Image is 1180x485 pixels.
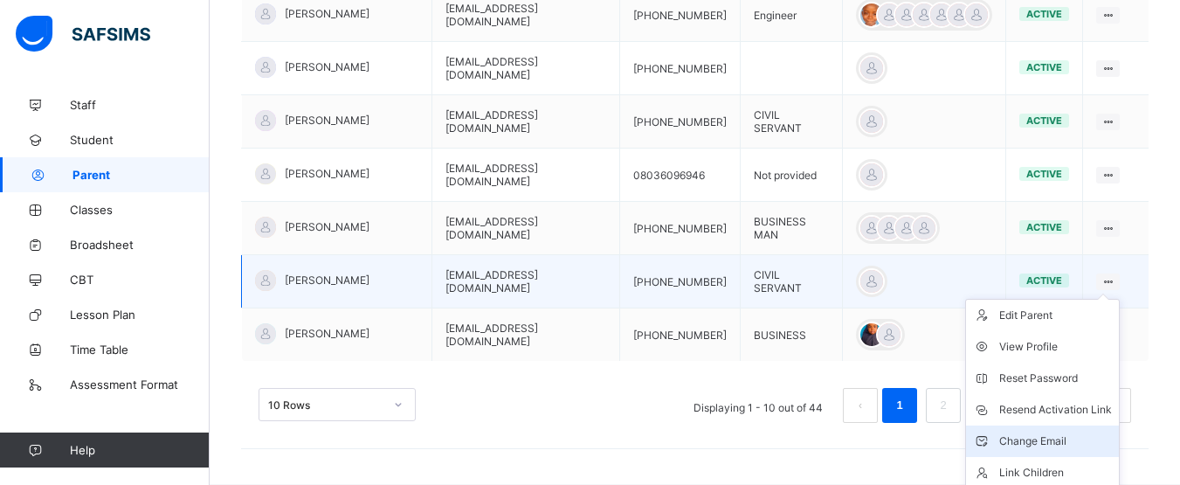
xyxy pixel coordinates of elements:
[741,255,843,308] td: CIVIL SERVANT
[432,255,620,308] td: [EMAIL_ADDRESS][DOMAIN_NAME]
[70,238,210,252] span: Broadsheet
[432,149,620,202] td: [EMAIL_ADDRESS][DOMAIN_NAME]
[1026,221,1062,233] span: active
[285,327,369,340] span: [PERSON_NAME]
[268,398,383,412] div: 10 Rows
[999,338,1112,356] div: View Profile
[741,308,843,362] td: BUSINESS
[70,308,210,322] span: Lesson Plan
[741,149,843,202] td: Not provided
[741,95,843,149] td: CIVIL SERVANT
[285,60,369,73] span: [PERSON_NAME]
[620,95,741,149] td: [PHONE_NUMBER]
[285,114,369,127] span: [PERSON_NAME]
[432,202,620,255] td: [EMAIL_ADDRESS][DOMAIN_NAME]
[843,388,878,423] li: 上一页
[680,388,836,423] li: Displaying 1 - 10 out of 44
[16,16,150,52] img: safsims
[70,378,210,391] span: Assessment Format
[935,394,951,417] a: 2
[285,7,369,20] span: [PERSON_NAME]
[999,401,1112,419] div: Resend Activation Link
[620,42,741,95] td: [PHONE_NUMBER]
[999,433,1112,450] div: Change Email
[843,388,878,423] button: prev page
[620,308,741,362] td: [PHONE_NUMBER]
[285,274,369,287] span: [PERSON_NAME]
[432,308,620,362] td: [EMAIL_ADDRESS][DOMAIN_NAME]
[285,220,369,233] span: [PERSON_NAME]
[1026,8,1062,20] span: active
[70,343,210,357] span: Time Table
[620,202,741,255] td: [PHONE_NUMBER]
[999,464,1112,482] div: Link Children
[70,98,210,112] span: Staff
[1026,114,1062,127] span: active
[999,307,1112,324] div: Edit Parent
[285,167,369,180] span: [PERSON_NAME]
[72,168,210,182] span: Parent
[70,133,210,147] span: Student
[70,203,210,217] span: Classes
[1026,274,1062,287] span: active
[891,394,907,417] a: 1
[432,42,620,95] td: [EMAIL_ADDRESS][DOMAIN_NAME]
[432,95,620,149] td: [EMAIL_ADDRESS][DOMAIN_NAME]
[741,202,843,255] td: BUSINESS MAN
[1026,168,1062,180] span: active
[620,255,741,308] td: [PHONE_NUMBER]
[926,388,961,423] li: 2
[882,388,917,423] li: 1
[999,370,1112,387] div: Reset Password
[70,273,210,287] span: CBT
[70,443,209,457] span: Help
[620,149,741,202] td: 08036096946
[1026,61,1062,73] span: active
